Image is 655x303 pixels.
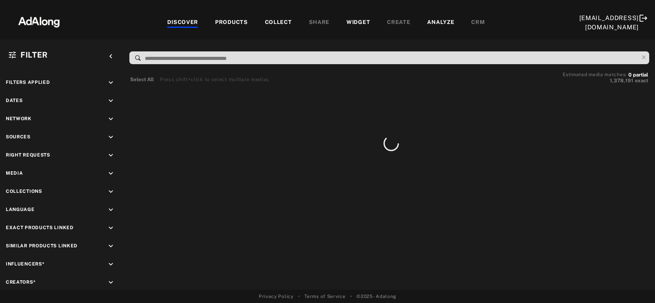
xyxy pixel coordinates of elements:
[628,72,631,78] span: 0
[107,242,115,250] i: keyboard_arrow_down
[6,170,23,176] span: Media
[356,293,396,300] span: © 2025 - Adalong
[107,97,115,105] i: keyboard_arrow_down
[471,18,485,27] div: CRM
[6,243,78,249] span: Similar Products Linked
[6,134,31,140] span: Sources
[107,206,115,214] i: keyboard_arrow_down
[346,18,370,27] div: WIDGET
[427,18,454,27] div: ANALYZE
[107,115,115,123] i: keyboard_arrow_down
[160,76,269,83] div: Press shift+click to select multiple medias
[215,18,248,27] div: PRODUCTS
[563,72,627,77] span: Estimated media matches:
[6,189,42,194] span: Collections
[107,187,115,196] i: keyboard_arrow_down
[6,152,50,158] span: Right Requests
[6,225,74,230] span: Exact Products Linked
[309,18,330,27] div: SHARE
[304,293,345,300] a: Terms of Service
[130,76,154,83] button: Select All
[20,50,48,60] span: Filter
[350,293,352,300] span: •
[298,293,300,300] span: •
[579,14,639,32] div: [EMAIL_ADDRESS][DOMAIN_NAME]
[107,260,115,269] i: keyboard_arrow_down
[265,18,292,27] div: COLLECT
[259,293,294,300] a: Privacy Policy
[107,52,115,61] i: keyboard_arrow_left
[6,207,35,212] span: Language
[387,18,410,27] div: CREATE
[107,224,115,232] i: keyboard_arrow_down
[107,133,115,141] i: keyboard_arrow_down
[628,73,648,77] button: 0partial
[6,116,32,121] span: Network
[6,98,23,103] span: Dates
[610,78,633,83] span: 1,378,191
[107,278,115,287] i: keyboard_arrow_down
[563,77,648,85] button: 1,378,191exact
[167,18,198,27] div: DISCOVER
[6,279,36,285] span: Creators*
[5,10,73,33] img: 63233d7d88ed69de3c212112c67096b6.png
[107,78,115,87] i: keyboard_arrow_down
[6,261,44,267] span: Influencers*
[6,80,50,85] span: Filters applied
[107,151,115,160] i: keyboard_arrow_down
[107,169,115,178] i: keyboard_arrow_down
